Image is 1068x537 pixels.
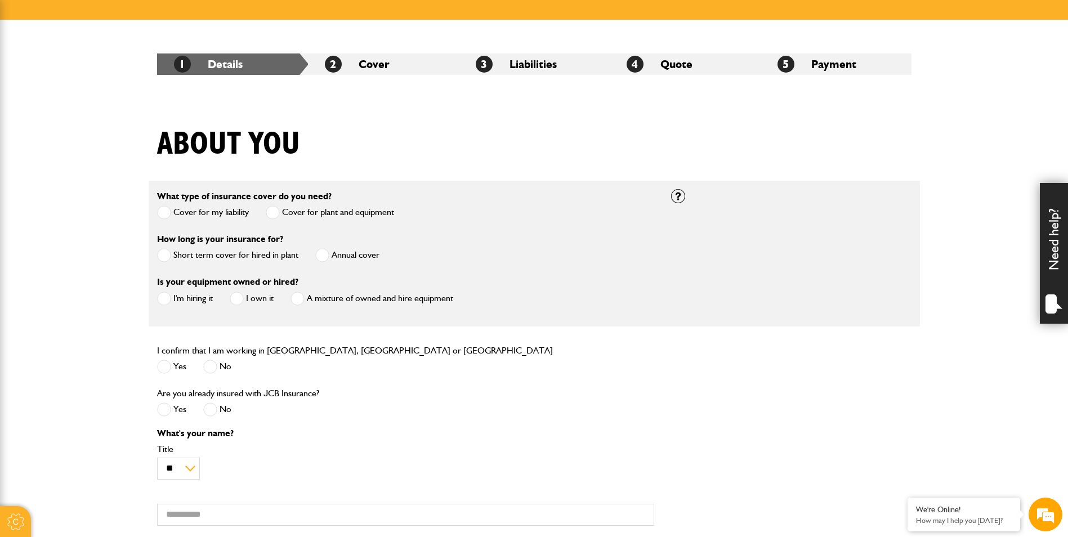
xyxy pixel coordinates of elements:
[157,360,186,374] label: Yes
[308,53,459,75] li: Cover
[157,402,186,417] label: Yes
[916,505,1012,514] div: We're Online!
[174,56,191,73] span: 1
[203,360,231,374] label: No
[325,56,342,73] span: 2
[761,53,911,75] li: Payment
[315,248,379,262] label: Annual cover
[266,205,394,220] label: Cover for plant and equipment
[1040,183,1068,324] div: Need help?
[157,445,654,454] label: Title
[157,278,298,287] label: Is your equipment owned or hired?
[459,53,610,75] li: Liabilities
[916,516,1012,525] p: How may I help you today?
[203,402,231,417] label: No
[777,56,794,73] span: 5
[157,53,308,75] li: Details
[610,53,761,75] li: Quote
[291,292,453,306] label: A mixture of owned and hire equipment
[157,292,213,306] label: I'm hiring it
[476,56,493,73] span: 3
[157,389,319,398] label: Are you already insured with JCB Insurance?
[157,192,332,201] label: What type of insurance cover do you need?
[230,292,274,306] label: I own it
[627,56,644,73] span: 4
[157,346,553,355] label: I confirm that I am working in [GEOGRAPHIC_DATA], [GEOGRAPHIC_DATA] or [GEOGRAPHIC_DATA]
[157,126,300,163] h1: About you
[157,429,654,438] p: What's your name?
[157,205,249,220] label: Cover for my liability
[157,248,298,262] label: Short term cover for hired in plant
[157,235,283,244] label: How long is your insurance for?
